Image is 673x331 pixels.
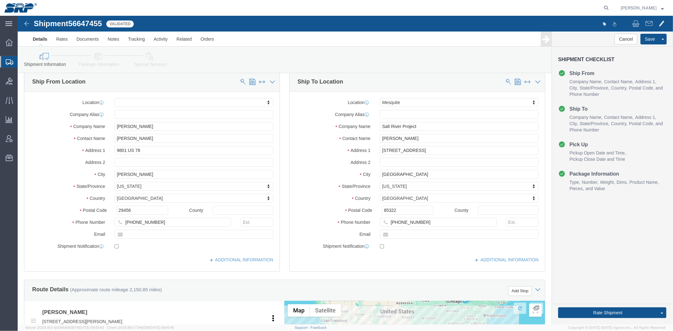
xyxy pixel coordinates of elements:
[621,4,657,11] span: Marissa Camacho
[79,326,104,329] span: [DATE] 09:51:42
[620,4,664,12] button: [PERSON_NAME]
[568,325,665,330] span: Copyright © [DATE]-[DATE] Agistix Inc., All Rights Reserved
[107,326,174,329] span: Client: 2025.18.0-7346316
[149,326,174,329] span: [DATE] 08:10:16
[310,326,327,329] a: Feedback
[18,16,673,324] iframe: FS Legacy Container
[4,3,37,13] img: logo
[295,326,310,329] a: Support
[25,326,104,329] span: Server: 2025.18.0-9334b682874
